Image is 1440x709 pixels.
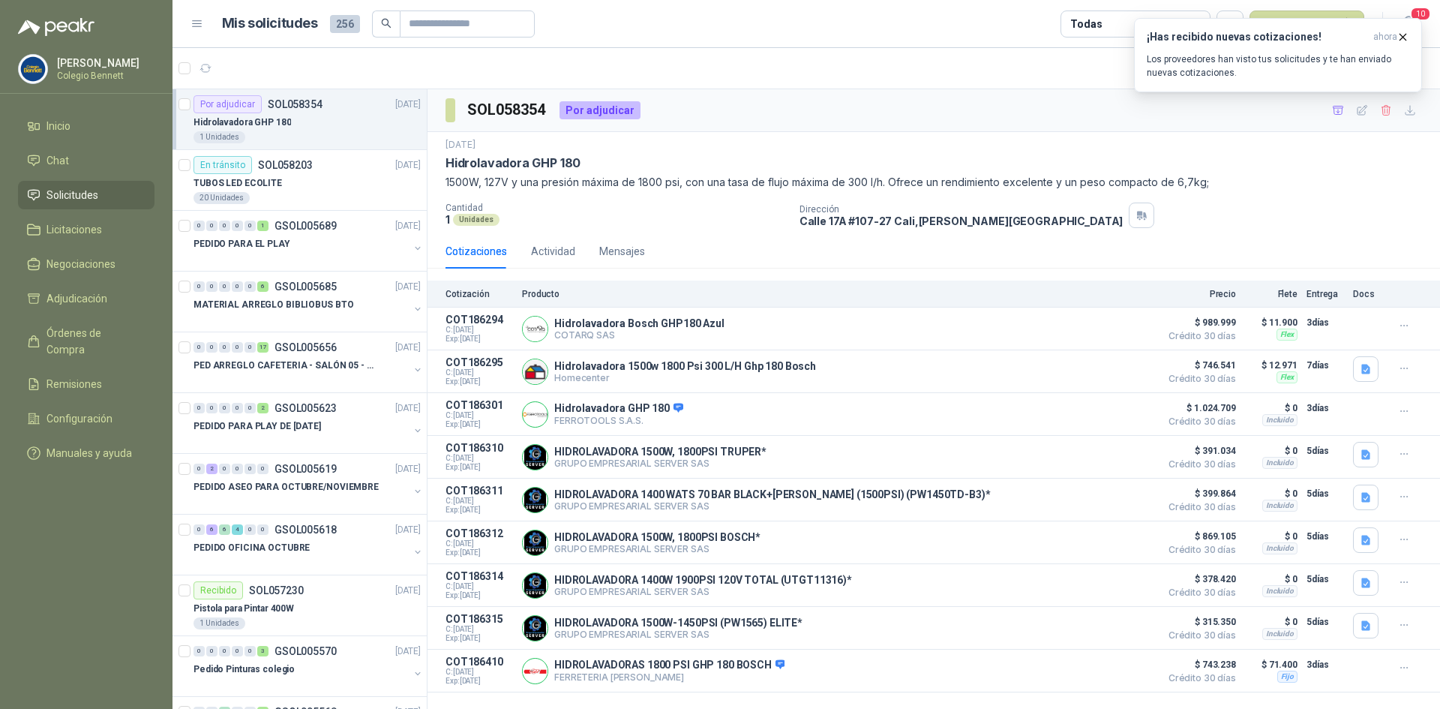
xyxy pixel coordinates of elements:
span: $ 315.350 [1161,613,1236,631]
p: 7 días [1306,356,1344,374]
p: SOL058203 [258,160,313,170]
div: En tránsito [193,156,252,174]
span: Exp: [DATE] [445,591,513,600]
a: En tránsitoSOL058203[DATE] TUBOS LED ECOLITE20 Unidades [172,150,427,211]
span: Solicitudes [46,187,98,203]
span: C: [DATE] [445,582,513,591]
p: [DATE] [395,98,421,112]
p: PEDIDO PARA PLAY DE [DATE] [193,419,321,434]
img: Company Logo [523,659,547,683]
div: Flex [1276,329,1297,341]
div: 0 [219,464,230,474]
p: COT186315 [445,613,513,625]
div: 0 [219,403,230,413]
span: C: [DATE] [445,497,513,506]
div: 1 [257,221,268,231]
div: 1 Unidades [193,617,245,629]
div: Por adjudicar [193,95,262,113]
p: HIDROLAVADORA 1400 WATS 70 BAR BLACK+[PERSON_NAME] (1500PSI) (PW1450TD-B3)* [554,488,991,500]
div: 3 [257,646,268,656]
p: [DATE] [395,219,421,233]
p: Precio [1161,289,1236,299]
p: 1 [445,213,450,226]
p: 5 días [1306,613,1344,631]
p: [DATE] [395,341,421,355]
p: COTARQ SAS [554,329,724,341]
p: GRUPO EMPRESARIAL SERVER SAS [554,629,802,640]
img: Company Logo [523,573,547,598]
p: GSOL005623 [274,403,337,413]
a: Licitaciones [18,215,154,244]
div: 0 [244,646,256,656]
p: Hidrolavadora GHP 180 [193,116,291,130]
p: Hidrolavadora 1500w 1800 Psi 300 L/H Ghp 180 Bosch [554,360,816,372]
p: FERROTOOLS S.A.S. [554,415,683,426]
span: Exp: [DATE] [445,420,513,429]
span: Exp: [DATE] [445,506,513,515]
span: Crédito 30 días [1161,674,1236,683]
div: 0 [219,281,230,292]
a: Inicio [18,112,154,140]
p: Entrega [1306,289,1344,299]
p: GSOL005685 [274,281,337,292]
a: Órdenes de Compra [18,319,154,364]
span: $ 746.541 [1161,356,1236,374]
img: Company Logo [19,55,47,83]
span: ahora [1373,31,1397,44]
span: Exp: [DATE] [445,634,513,643]
a: Por adjudicarSOL058354[DATE] Hidrolavadora GHP 1801 Unidades [172,89,427,150]
span: $ 399.864 [1161,485,1236,503]
div: 2 [206,464,217,474]
p: Calle 17A #107-27 Cali , [PERSON_NAME][GEOGRAPHIC_DATA] [799,215,1123,227]
a: 0 0 0 0 0 6 GSOL005685[DATE] MATERIAL ARREGLO BIBLIOBUS BTO [193,278,424,326]
span: $ 1.024.709 [1161,399,1236,417]
span: Crédito 30 días [1161,545,1236,554]
div: 0 [206,281,217,292]
div: 0 [244,403,256,413]
div: 6 [219,524,230,535]
div: 0 [193,403,205,413]
p: SOL057230 [249,585,304,596]
div: 0 [193,342,205,353]
div: Incluido [1262,457,1297,469]
div: Por adjudicar [559,101,640,119]
div: Fijo [1277,671,1297,683]
p: COT186312 [445,527,513,539]
img: Company Logo [523,359,547,384]
div: Actividad [531,243,575,260]
a: Chat [18,146,154,175]
p: [DATE] [395,644,421,659]
p: $ 11.900 [1245,314,1297,332]
div: 20 Unidades [193,192,250,204]
span: Crédito 30 días [1161,460,1236,469]
p: PED ARREGLO CAFETERIA - SALÓN 05 - MATERIAL CARP. [193,359,380,373]
div: Cotizaciones [445,243,507,260]
img: Logo peakr [18,18,94,36]
p: GRUPO EMPRESARIAL SERVER SAS [554,500,991,512]
span: Crédito 30 días [1161,503,1236,512]
p: 5 días [1306,442,1344,460]
p: COT186410 [445,656,513,668]
p: Cantidad [445,203,787,213]
div: Incluido [1262,628,1297,640]
img: Company Logo [523,402,547,427]
div: 0 [244,524,256,535]
div: 0 [232,221,243,231]
p: Dirección [799,204,1123,215]
p: GSOL005618 [274,524,337,535]
div: 0 [257,524,268,535]
p: 3 días [1306,399,1344,417]
a: Negociaciones [18,250,154,278]
span: Crédito 30 días [1161,332,1236,341]
button: ¡Has recibido nuevas cotizaciones!ahora Los proveedores han visto tus solicitudes y te han enviad... [1134,18,1422,92]
p: [DATE] [395,280,421,294]
div: 0 [257,464,268,474]
p: GRUPO EMPRESARIAL SERVER SAS [554,543,760,554]
div: 0 [232,646,243,656]
div: 0 [206,646,217,656]
span: Exp: [DATE] [445,548,513,557]
div: Mensajes [599,243,645,260]
p: SOL058354 [268,99,322,110]
a: 0 2 0 0 0 0 GSOL005619[DATE] PEDIDO ASEO PARA OCTUBRE/NOVIEMBRE [193,460,424,508]
p: Hidrolavadora GHP 180 [554,402,683,416]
